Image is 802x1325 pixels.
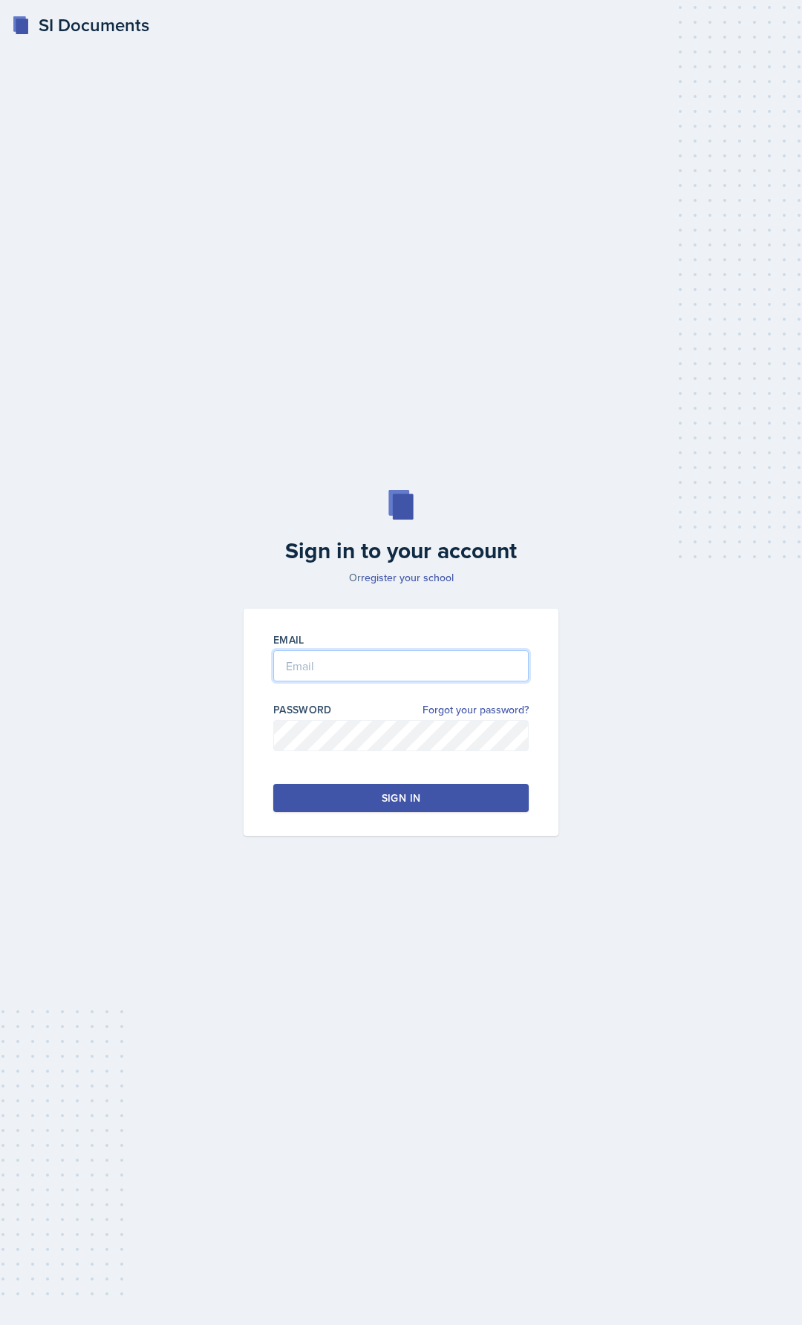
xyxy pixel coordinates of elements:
div: Sign in [382,791,420,805]
p: Or [235,570,567,585]
h2: Sign in to your account [235,537,567,564]
a: Forgot your password? [423,702,529,718]
a: SI Documents [12,12,149,39]
input: Email [273,650,529,681]
button: Sign in [273,784,529,812]
a: register your school [361,570,454,585]
label: Email [273,632,304,647]
label: Password [273,702,332,717]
